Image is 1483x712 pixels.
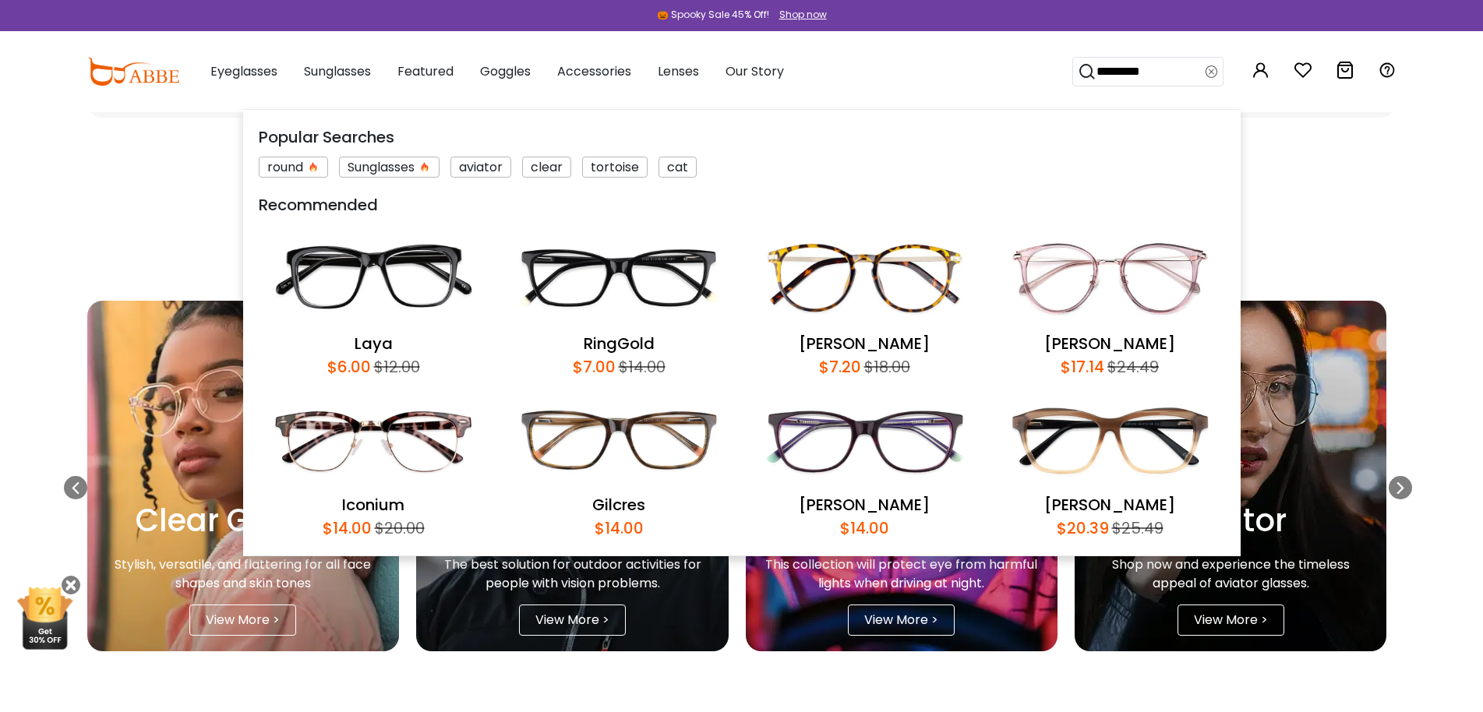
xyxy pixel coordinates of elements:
[504,224,734,332] img: RingGold
[259,157,328,178] div: round
[432,555,713,593] div: The best solution for outdoor activities for people with vision problems.
[1104,355,1159,379] div: $24.49
[87,301,399,651] img: Clear Glasses
[799,333,930,354] a: [PERSON_NAME]
[259,193,1225,217] div: Recommended
[480,62,531,80] span: Goggles
[259,386,489,494] img: Iconium
[840,516,889,540] div: $14.00
[355,333,393,354] a: Laya
[87,301,399,651] a: Clear Glasses Stylish, versatile, and flattering for all face shapes and skin tones View More >
[259,224,489,332] img: Laya
[657,8,769,22] div: 🎃 Spooky Sale 45% Off!
[761,555,1042,593] div: This collection will protect eye from harmful lights when driving at night.
[1109,516,1163,540] div: $25.49
[659,157,697,178] div: cat
[1044,494,1175,516] a: [PERSON_NAME]
[327,355,371,379] div: $6.00
[848,604,955,636] div: View More >
[87,301,409,651] div: 13 / 16
[726,62,784,80] span: Our Story
[519,604,626,636] div: View More >
[103,555,383,593] div: Stylish, versatile, and flattering for all face shapes and skin tones
[87,58,179,86] img: abbeglasses.com
[616,355,666,379] div: $14.00
[372,516,425,540] div: $20.00
[1090,555,1371,593] div: Shop now and experience the timeless appeal of aviator glasses.
[772,8,827,21] a: Shop now
[339,157,440,178] div: Sunglasses
[819,355,861,379] div: $7.20
[1061,355,1104,379] div: $17.14
[995,386,1225,494] img: Sonia
[750,224,980,332] img: Callie
[799,494,930,516] a: [PERSON_NAME]
[504,386,734,494] img: Gilcres
[16,587,74,650] img: mini welcome offer
[750,386,980,494] img: Hibbard
[658,62,699,80] span: Lenses
[397,62,454,80] span: Featured
[1389,476,1412,499] div: Next slide
[584,333,655,354] a: RingGold
[323,516,372,540] div: $14.00
[103,497,383,544] div: Clear Glasses
[371,355,420,379] div: $12.00
[342,494,404,516] a: Iconium
[861,355,910,379] div: $18.00
[1057,516,1109,540] div: $20.39
[995,224,1225,332] img: Naomi
[595,516,644,540] div: $14.00
[582,157,648,178] div: tortoise
[573,355,616,379] div: $7.00
[557,62,631,80] span: Accessories
[779,8,827,22] div: Shop now
[259,125,1225,149] div: Popular Searches
[189,604,296,636] div: View More >
[210,62,277,80] span: Eyeglasses
[450,157,511,178] div: aviator
[522,157,571,178] div: clear
[592,494,645,516] a: Gilcres
[304,62,371,80] span: Sunglasses
[1178,604,1284,636] div: View More >
[1044,333,1175,354] a: [PERSON_NAME]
